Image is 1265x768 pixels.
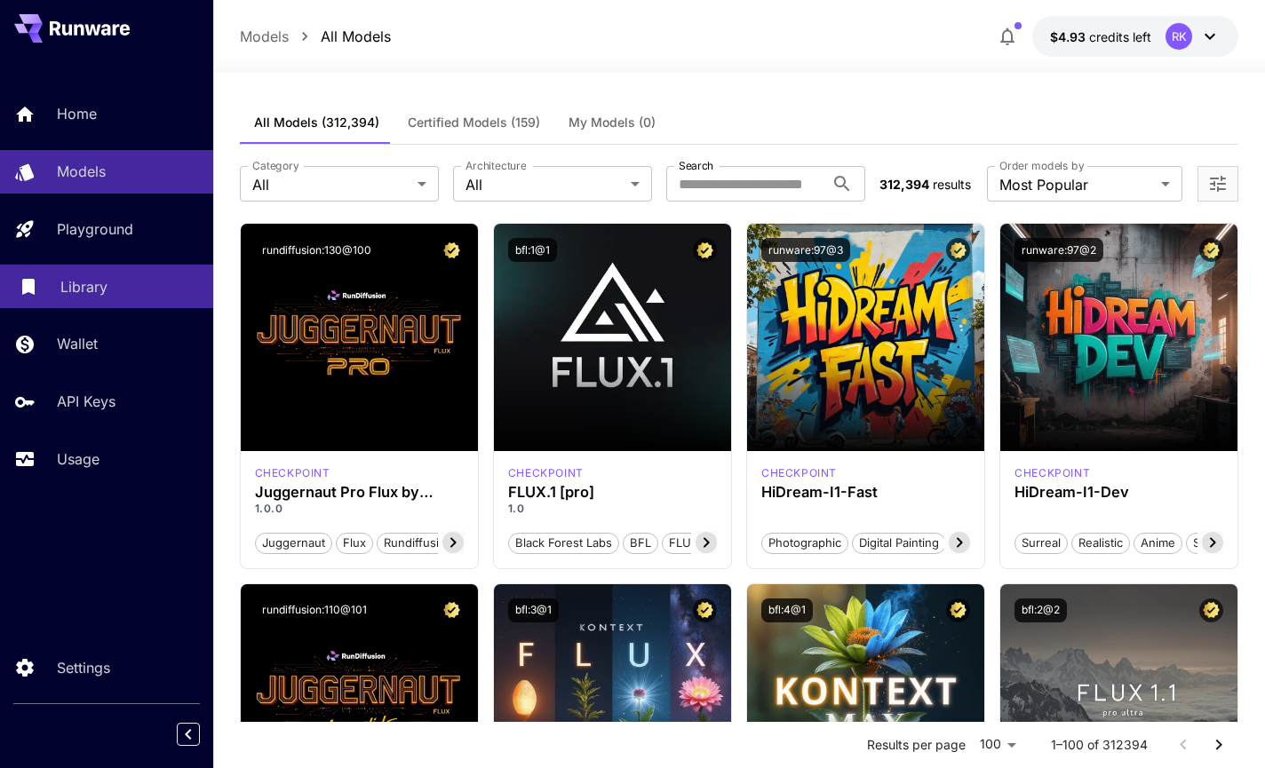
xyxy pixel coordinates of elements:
[408,115,540,131] span: Certified Models (159)
[933,177,971,192] span: results
[1015,534,1067,552] span: Surreal
[762,534,847,552] span: Photographic
[465,174,624,195] span: All
[508,465,584,481] p: checkpoint
[440,238,464,262] button: Certified Model – Vetted for best performance and includes a commercial license.
[57,448,99,470] p: Usage
[60,276,107,297] p: Library
[946,238,970,262] button: Certified Model – Vetted for best performance and includes a commercial license.
[693,238,717,262] button: Certified Model – Vetted for best performance and includes a commercial license.
[662,531,744,554] button: FLUX.1 [pro]
[1050,28,1151,46] div: $4.92972
[508,238,557,262] button: bfl:1@1
[440,598,464,622] button: Certified Model – Vetted for best performance and includes a commercial license.
[999,174,1154,195] span: Most Popular
[1199,238,1223,262] button: Certified Model – Vetted for best performance and includes a commercial license.
[337,534,372,552] span: flux
[1014,531,1068,554] button: Surreal
[255,598,374,622] button: rundiffusion:110@101
[377,531,460,554] button: rundiffusion
[240,26,391,47] nav: breadcrumb
[1207,173,1229,195] button: Open more filters
[254,115,379,131] span: All Models (312,394)
[852,531,946,554] button: Digital Painting
[853,534,945,552] span: Digital Painting
[693,598,717,622] button: Certified Model – Vetted for best performance and includes a commercial license.
[1199,598,1223,622] button: Certified Model – Vetted for best performance and includes a commercial license.
[867,736,966,754] p: Results per page
[256,534,331,552] span: juggernaut
[255,465,330,481] div: FLUX.1 D
[761,598,813,622] button: bfl:4@1
[1134,534,1181,552] span: Anime
[57,391,115,412] p: API Keys
[1186,531,1243,554] button: Stylized
[1201,727,1237,763] button: Go to next page
[57,218,133,240] p: Playground
[1014,598,1067,622] button: bfl:2@2
[1014,238,1103,262] button: runware:97@2
[761,238,850,262] button: runware:97@3
[879,177,929,192] span: 312,394
[1071,531,1130,554] button: Realistic
[761,484,970,501] h3: HiDream-I1-Fast
[252,174,410,195] span: All
[663,534,744,552] span: FLUX.1 [pro]
[240,26,289,47] a: Models
[57,103,97,124] p: Home
[1166,23,1192,50] div: RK
[190,718,213,750] div: Collapse sidebar
[1014,465,1090,481] div: HiDream Dev
[378,534,459,552] span: rundiffusion
[761,531,848,554] button: Photographic
[508,484,717,501] h3: FLUX.1 [pro]
[57,657,110,678] p: Settings
[1032,16,1238,57] button: $4.92972RK
[1014,465,1090,481] p: checkpoint
[252,158,299,173] label: Category
[946,598,970,622] button: Certified Model – Vetted for best performance and includes a commercial license.
[1014,484,1223,501] h3: HiDream-I1-Dev
[57,161,106,182] p: Models
[508,598,559,622] button: bfl:3@1
[255,501,464,517] p: 1.0.0
[509,534,618,552] span: Black Forest Labs
[465,158,526,173] label: Architecture
[624,534,657,552] span: BFL
[1072,534,1129,552] span: Realistic
[336,531,373,554] button: flux
[508,465,584,481] div: fluxpro
[508,531,619,554] button: Black Forest Labs
[569,115,656,131] span: My Models (0)
[255,531,332,554] button: juggernaut
[679,158,713,173] label: Search
[761,465,837,481] p: checkpoint
[57,333,98,354] p: Wallet
[255,465,330,481] p: checkpoint
[1089,29,1151,44] span: credits left
[1050,29,1089,44] span: $4.93
[999,158,1084,173] label: Order models by
[1187,534,1242,552] span: Stylized
[255,238,378,262] button: rundiffusion:130@100
[255,484,464,501] h3: Juggernaut Pro Flux by RunDiffusion
[761,465,837,481] div: HiDream Fast
[321,26,391,47] a: All Models
[1134,531,1182,554] button: Anime
[1051,736,1148,754] p: 1–100 of 312394
[177,723,200,746] button: Collapse sidebar
[623,531,658,554] button: BFL
[973,732,1022,757] div: 100
[508,501,717,517] p: 1.0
